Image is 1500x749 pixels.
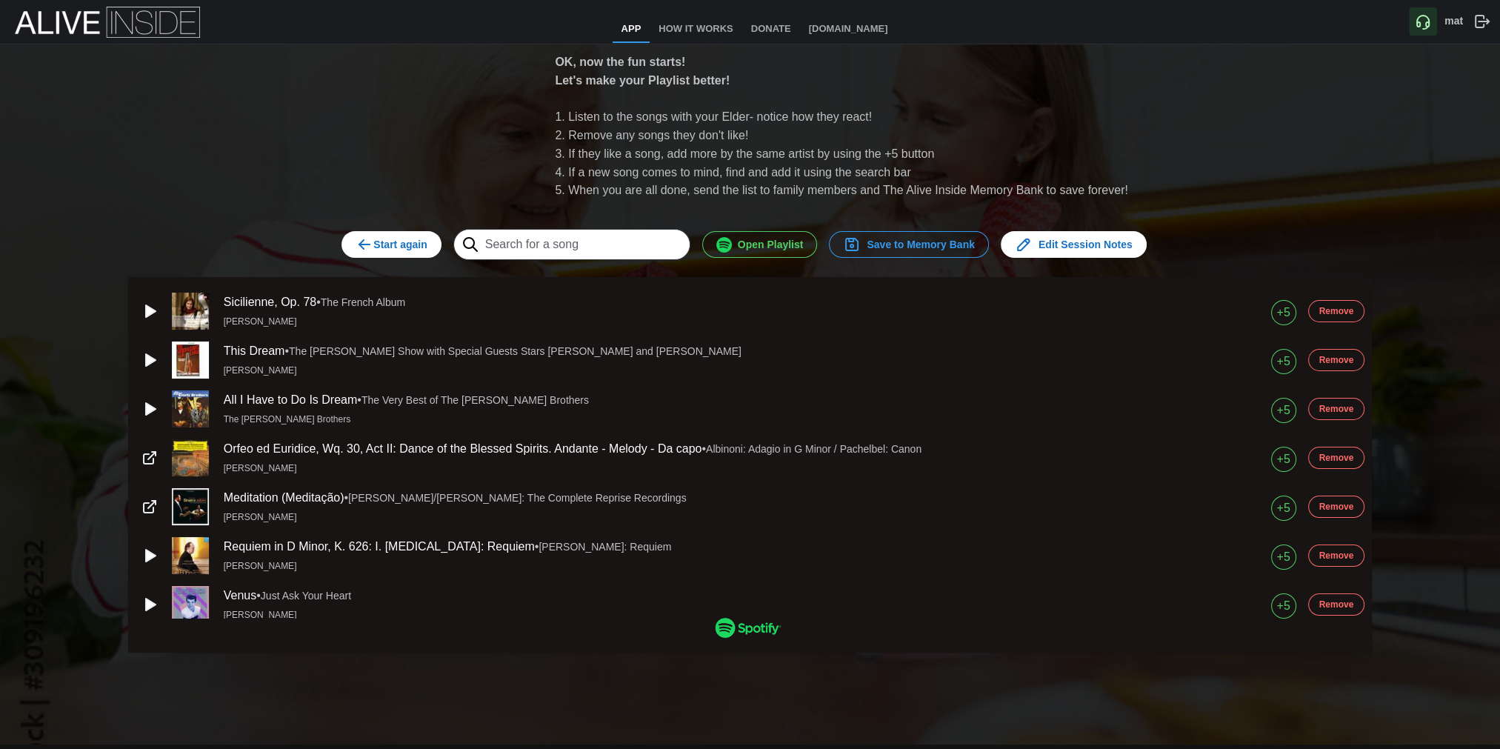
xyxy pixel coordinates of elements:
[224,538,935,556] div: •
[716,237,732,253] img: Spotify_Icon_RGB_Green.28303824.png
[706,443,921,455] span: Albinoni: Adagio in G Minor / Pachelbel: Canon
[1276,402,1290,420] div: +5
[224,393,358,406] a: All I Have to Do Is Dream
[568,182,1128,200] span: When you are all done, send the list to family members and The Alive Inside Memory Bank to save f...
[172,439,209,476] img: album cover
[1276,450,1290,469] div: +5
[1276,499,1290,518] div: +5
[224,391,935,410] div: •
[172,488,209,525] img: album cover
[1276,353,1290,371] div: +5
[341,231,441,258] button: Start again
[224,462,534,476] a: [PERSON_NAME]
[224,559,437,573] div: [PERSON_NAME]
[224,344,285,357] a: This Dream
[321,296,405,308] span: The French Album
[172,390,209,427] img: album cover
[1271,447,1296,472] button: +5
[224,462,437,476] div: [PERSON_NAME]
[1319,594,1354,615] span: Remove
[716,232,804,257] span: Open Playlist
[224,608,437,622] div: [PERSON_NAME]
[224,491,344,504] a: Meditation (Meditação)
[1015,232,1133,257] span: Edit Session Notes
[1308,545,1365,567] button: Remove
[1308,349,1365,371] button: Remove
[172,537,209,574] img: album cover
[1308,447,1365,469] button: Remove
[224,293,935,312] div: •
[224,510,437,525] div: [PERSON_NAME]
[224,364,534,378] a: [PERSON_NAME]
[224,540,535,553] a: Requiem in D Minor, K. 626: I. [MEDICAL_DATA]: Requiem
[224,608,534,622] a: [PERSON_NAME]
[1001,231,1147,258] button: Edit Session Notes
[1276,597,1290,616] div: +5
[1319,350,1354,370] span: Remove
[1271,496,1296,521] button: +5
[1308,300,1365,322] button: Remove
[539,541,671,553] span: [PERSON_NAME]: Requiem
[224,587,935,605] div: •
[356,232,427,257] span: Start again
[702,231,830,258] a: Open Playlist
[1271,545,1296,570] button: +5
[702,231,818,258] button: Open Playlist
[1276,548,1290,567] div: +5
[224,315,437,329] div: [PERSON_NAME]
[289,345,741,357] span: The [PERSON_NAME] Show with Special Guests Stars [PERSON_NAME] and [PERSON_NAME]
[568,108,872,127] span: Listen to the songs with your Elder- notice how they react!
[224,342,935,361] div: •
[1308,496,1365,518] button: Remove
[361,394,589,406] span: The Very Best of The [PERSON_NAME] Brothers
[1319,545,1354,566] span: Remove
[1319,399,1354,419] span: Remove
[1319,301,1354,322] span: Remove
[224,440,935,459] div: •
[224,559,534,573] a: [PERSON_NAME]
[224,364,437,378] div: [PERSON_NAME]
[1276,304,1290,322] div: +5
[224,489,935,507] div: •
[224,315,534,329] a: [PERSON_NAME]
[568,127,748,145] span: Remove any songs they don't like!
[224,589,256,602] a: Venus
[1271,300,1296,325] button: +5
[829,231,989,258] button: Save to Memory Bank
[172,293,209,330] img: album cover
[1319,447,1354,468] span: Remove
[555,56,730,87] b: OK, now the fun starts! Let's make your Playlist better!
[1271,349,1296,374] button: +5
[453,229,690,260] input: Search for a song
[224,510,534,525] a: [PERSON_NAME]
[1271,398,1296,423] button: +5
[1319,496,1354,517] span: Remove
[261,590,351,602] span: Just Ask Your Heart
[224,413,534,427] a: The [PERSON_NAME] Brothers
[224,296,316,308] a: Sicilienne, Op. 78
[568,164,911,182] span: If a new song comes to mind, find and add it using the search bar
[348,492,686,504] span: [PERSON_NAME]/[PERSON_NAME]: The Complete Reprise Recordings
[1444,15,1463,27] b: mat
[1308,593,1365,616] button: Remove
[172,342,209,379] img: album cover
[224,442,702,455] a: Orfeo ed Euridice, Wq. 30, Act II: Dance of the Blessed Spirits. Andante - Melody - Da capo
[843,232,975,257] span: Save to Memory Bank
[224,413,437,427] div: The [PERSON_NAME] Brothers
[15,7,200,38] img: Alive Inside Logo
[568,145,934,164] span: If they like a song, add more by the same artist by using the +5 button
[715,618,781,638] img: Spotify_Logo_RGB_Green.9ff49e53.png
[172,586,209,623] img: album cover
[1271,593,1296,619] button: +5
[1308,398,1365,420] button: Remove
